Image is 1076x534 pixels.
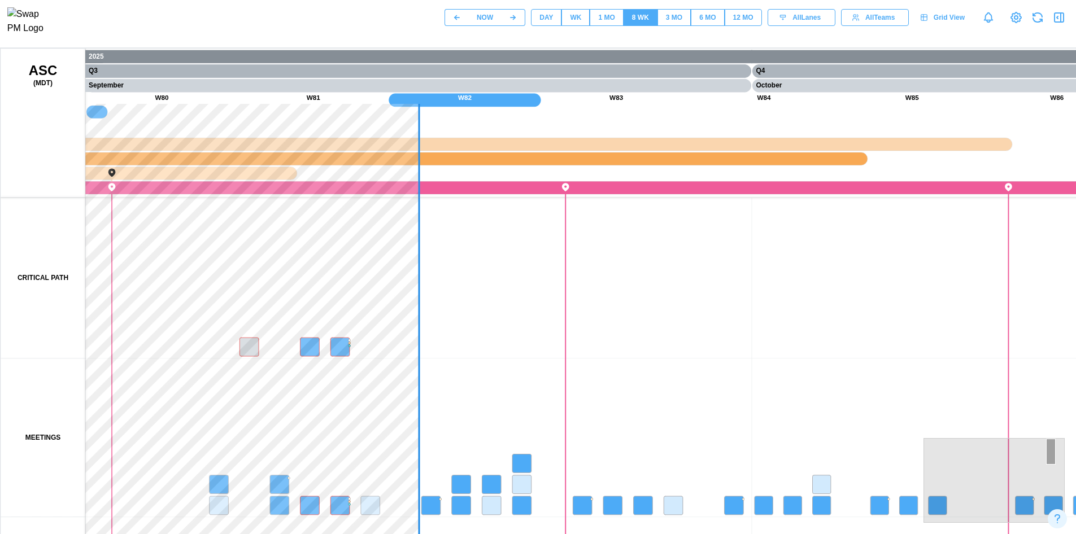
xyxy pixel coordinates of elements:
[792,10,821,25] span: All Lanes
[570,12,581,23] div: WK
[561,9,590,26] button: WK
[865,10,895,25] span: All Teams
[979,8,998,27] a: Notifications
[768,9,835,26] button: AllLanes
[1008,10,1024,25] a: View Project
[725,9,762,26] button: 12 MO
[914,9,973,26] a: Grid View
[477,12,493,23] div: NOW
[531,9,561,26] button: DAY
[7,7,53,36] img: Swap PM Logo
[469,9,501,26] button: NOW
[624,9,657,26] button: 8 WK
[590,9,623,26] button: 1 MO
[699,12,716,23] div: 6 MO
[666,12,682,23] div: 3 MO
[632,12,649,23] div: 8 WK
[657,9,691,26] button: 3 MO
[1030,10,1045,25] button: Refresh Grid
[1051,10,1067,25] button: Open Drawer
[598,12,615,23] div: 1 MO
[733,12,753,23] div: 12 MO
[934,10,965,25] span: Grid View
[841,9,909,26] button: AllTeams
[691,9,724,26] button: 6 MO
[539,12,553,23] div: DAY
